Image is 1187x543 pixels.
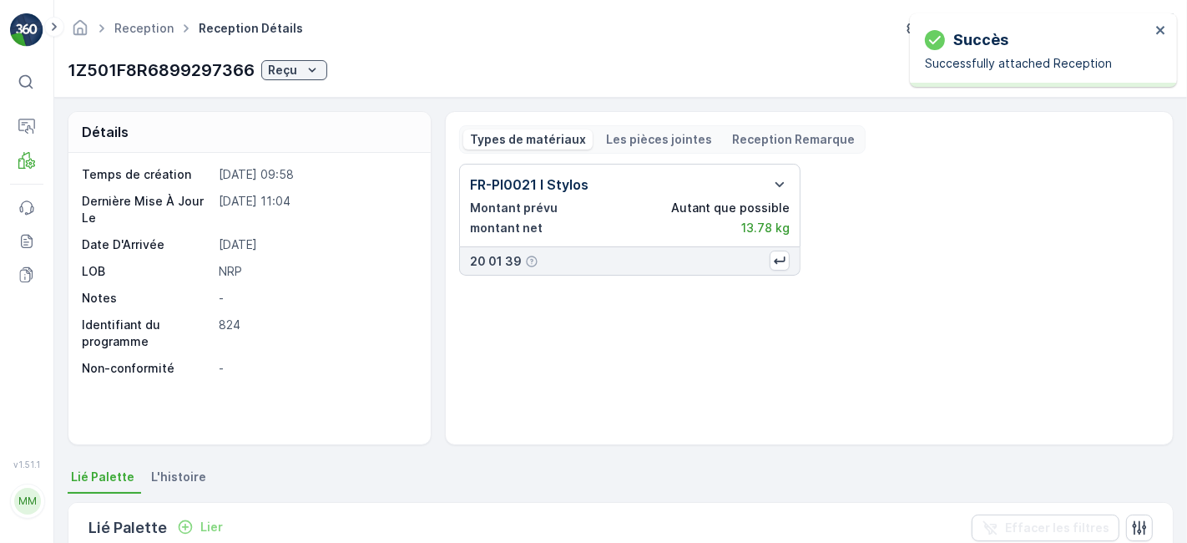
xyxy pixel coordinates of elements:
[925,55,1150,72] p: Successfully attached Reception
[261,60,327,80] button: Reçu
[525,255,538,268] div: Aide Icône d'info-bulle
[219,290,414,307] p: -
[470,253,522,270] p: 20 01 39
[268,62,297,79] p: Reçu
[82,360,212,377] p: Non-conformité
[195,20,306,37] span: Reception Détails
[114,21,174,35] a: Reception
[219,317,414,350] p: 824
[741,220,790,236] p: 13.78 kg
[470,200,558,216] p: Montant prévu
[1005,520,1109,536] p: Effacer les filtres
[82,317,212,350] p: Identifiant du programme
[10,13,43,47] img: logo
[71,25,89,39] a: Page d'accueil
[732,131,855,148] p: Reception Remarque
[82,166,212,183] p: Temps de création
[219,193,414,226] p: [DATE] 11:04
[151,469,206,485] span: L'histoire
[10,459,43,469] span: v 1.51.1
[470,175,588,195] p: FR-PI0021 I Stylos
[82,122,129,142] p: Détails
[219,236,414,253] p: [DATE]
[170,517,230,537] button: Lier
[14,488,41,515] div: MM
[82,263,212,280] p: LOB
[68,58,255,83] p: 1Z501F8R6899297366
[82,236,212,253] p: Date D'Arrivée
[71,469,134,485] span: Lié Palette
[82,193,212,226] p: Dernière Mise À Jour Le
[1155,23,1167,39] button: close
[606,131,712,148] p: Les pièces jointes
[470,220,543,236] p: montant net
[671,200,790,216] p: Autant que possible
[972,515,1119,541] button: Effacer les filtres
[82,290,212,307] p: Notes
[88,516,167,540] p: Lié Palette
[219,263,414,280] p: NRP
[219,166,414,183] p: [DATE] 09:58
[953,28,1008,52] p: Succès
[10,473,43,530] button: MM
[219,360,414,377] p: -
[200,519,223,535] p: Lier
[470,131,586,148] p: Types de matériaux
